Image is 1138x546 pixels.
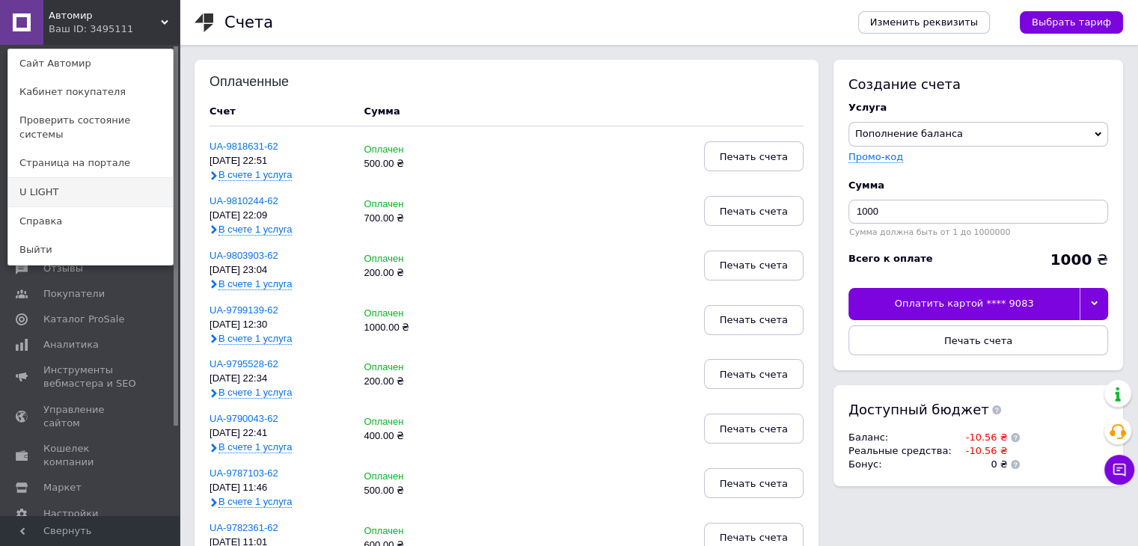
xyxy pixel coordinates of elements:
span: Печать счета [720,478,788,489]
span: Печать счета [720,314,788,325]
div: [DATE] 22:41 [209,428,349,439]
a: Страница на портале [8,149,173,177]
button: Печать счета [704,251,804,280]
span: Доступный бюджет [848,400,989,419]
a: Справка [8,207,173,236]
span: Печать счета [720,206,788,217]
div: [DATE] 22:34 [209,373,349,384]
span: В счете 1 услуга [218,387,292,399]
span: Выбрать тариф [1032,16,1111,29]
div: 200.00 ₴ [364,268,459,279]
div: Сумма [364,105,400,118]
span: Пополнение баланса [855,128,963,139]
div: 1000.00 ₴ [364,322,459,334]
span: Кошелек компании [43,442,138,469]
span: Печать счета [720,423,788,435]
span: Аналитика [43,338,99,352]
span: Автомир [49,9,161,22]
span: Каталог ProSale [43,313,124,326]
span: Печать счета [720,369,788,380]
div: Оплачен [364,471,459,482]
span: Печать счета [720,532,788,543]
a: UA-9795528-62 [209,358,278,369]
div: [DATE] 12:30 [209,319,349,331]
td: Баланс : [848,431,952,444]
span: В счете 1 услуга [218,224,292,236]
div: [DATE] 11:46 [209,482,349,494]
button: Печать счета [704,305,804,335]
div: 500.00 ₴ [364,159,459,170]
button: Печать счета [704,359,804,389]
button: Печать счета [848,325,1108,355]
div: ₴ [1050,252,1108,267]
td: Реальные средства : [848,444,952,458]
span: Печать счета [944,335,1012,346]
span: Инструменты вебмастера и SEO [43,364,138,390]
td: -10.56 ₴ [952,444,1008,458]
a: Сайт Автомир [8,49,173,78]
span: В счете 1 услуга [218,169,292,181]
span: В счете 1 услуга [218,496,292,508]
div: Счет [209,105,349,118]
a: UA-9787103-62 [209,467,278,479]
div: 700.00 ₴ [364,213,459,224]
a: UA-9782361-62 [209,522,278,533]
b: 1000 [1050,251,1092,269]
div: Сумма [848,179,1108,192]
div: Оплачен [364,308,459,319]
div: 200.00 ₴ [364,376,459,387]
span: Печать счета [720,151,788,162]
div: 500.00 ₴ [364,485,459,497]
span: Отзывы [43,262,83,275]
button: Печать счета [704,196,804,226]
input: Введите сумму [848,200,1108,224]
span: В счете 1 услуга [218,278,292,290]
a: UA-9790043-62 [209,413,278,424]
div: Ваш ID: 3495111 [49,22,111,36]
a: UA-9803903-62 [209,250,278,261]
a: UA-9818631-62 [209,141,278,152]
button: Чат с покупателем [1104,455,1134,485]
a: Выбрать тариф [1020,11,1123,34]
div: Создание счета [848,75,1108,93]
div: Оплачен [364,362,459,373]
a: Проверить состояние системы [8,106,173,148]
div: 400.00 ₴ [364,431,459,442]
div: Сумма должна быть от 1 до 1000000 [848,227,1108,237]
span: Маркет [43,481,82,494]
span: Настройки [43,507,98,521]
div: [DATE] 23:04 [209,265,349,276]
div: Оплачен [364,199,459,210]
span: В счете 1 услуга [218,441,292,453]
button: Печать счета [704,468,804,498]
div: [DATE] 22:09 [209,210,349,221]
span: Печать счета [720,260,788,271]
a: Выйти [8,236,173,264]
a: Изменить реквизиты [858,11,990,34]
td: 0 ₴ [952,458,1008,471]
a: Кабинет покупателя [8,78,173,106]
h1: Счета [224,13,273,31]
div: Услуга [848,101,1108,114]
td: Бонус : [848,458,952,471]
td: -10.56 ₴ [952,431,1008,444]
div: Оплачен [364,417,459,428]
span: Изменить реквизиты [870,16,978,29]
a: UA-9810244-62 [209,195,278,206]
button: Печать счета [704,414,804,444]
div: Оплачен [364,254,459,265]
a: UA-9799139-62 [209,304,278,316]
span: Управление сайтом [43,403,138,430]
div: Оплачен [364,526,459,537]
span: В счете 1 услуга [218,333,292,345]
div: Оплачен [364,144,459,156]
button: Печать счета [704,141,804,171]
a: U LIGHT [8,178,173,206]
div: Всего к оплате [848,252,933,266]
div: Оплатить картой **** 9083 [848,288,1080,319]
label: Промо-код [848,151,903,162]
span: Покупатели [43,287,105,301]
div: [DATE] 22:51 [209,156,349,167]
div: Оплаченные [209,75,308,90]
